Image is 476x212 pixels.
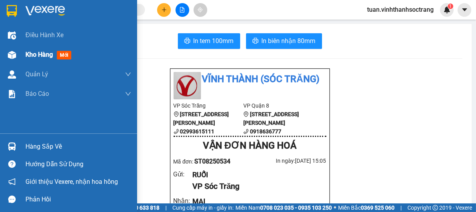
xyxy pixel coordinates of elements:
[8,31,16,40] img: warehouse-icon
[448,4,453,9] sup: 1
[4,42,54,51] li: VP Sóc Trăng
[54,42,104,51] li: VP Quận 8
[194,158,230,165] span: ST08250534
[157,3,171,17] button: plus
[8,142,16,151] img: warehouse-icon
[25,177,118,187] span: Giới thiệu Vexere, nhận hoa hồng
[8,196,16,203] span: message
[4,52,9,58] span: environment
[250,128,281,135] b: 0918636777
[7,5,17,17] img: logo-vxr
[25,158,131,170] div: Hướng dẫn sử dụng
[400,203,402,212] span: |
[192,196,320,207] div: MAI
[243,111,299,126] b: [STREET_ADDRESS][PERSON_NAME]
[8,70,16,79] img: warehouse-icon
[192,180,320,192] div: VP Sóc Trăng
[174,111,229,126] b: [STREET_ADDRESS][PERSON_NAME]
[25,30,63,40] span: Điều hành xe
[180,128,215,135] b: 02993615111
[260,205,332,211] strong: 0708 023 035 - 0935 103 250
[458,3,471,17] button: caret-down
[361,205,395,211] strong: 0369 525 060
[243,111,249,117] span: environment
[250,156,326,165] div: In ngày: [DATE] 15:05
[165,203,167,212] span: |
[8,160,16,168] span: question-circle
[461,6,468,13] span: caret-down
[174,72,201,99] img: logo.jpg
[57,51,71,59] span: mới
[54,52,60,58] span: environment
[4,4,114,33] li: Vĩnh Thành (Sóc Trăng)
[243,129,249,134] span: phone
[25,194,131,205] div: Phản hồi
[246,33,322,49] button: printerIn biên nhận 80mm
[172,203,233,212] span: Cung cấp máy in - giấy in:
[8,51,16,59] img: warehouse-icon
[192,169,320,180] div: RUỐI
[178,33,240,49] button: printerIn tem 100mm
[433,205,438,210] span: copyright
[8,178,16,185] span: notification
[174,169,193,179] div: Gửi :
[25,141,131,153] div: Hàng sắp về
[174,156,250,166] div: Mã đơn:
[125,71,131,77] span: down
[174,101,244,110] li: VP Sóc Trăng
[184,38,190,45] span: printer
[4,4,31,31] img: logo.jpg
[126,205,159,211] strong: 1900 633 818
[161,7,167,13] span: plus
[174,138,326,153] div: VẬN ĐƠN HÀNG HOÁ
[334,206,336,209] span: ⚪️
[8,90,16,98] img: solution-icon
[235,203,332,212] span: Miền Nam
[174,196,193,206] div: Nhận :
[338,203,395,212] span: Miền Bắc
[449,4,452,9] span: 1
[25,51,53,58] span: Kho hàng
[197,7,203,13] span: aim
[194,36,234,46] span: In tem 100mm
[194,3,207,17] button: aim
[361,5,440,14] span: tuan.vinhthanhsoctrang
[262,36,316,46] span: In biên nhận 80mm
[25,89,49,99] span: Báo cáo
[25,69,48,79] span: Quản Lý
[174,129,179,134] span: phone
[174,111,179,117] span: environment
[179,7,185,13] span: file-add
[174,72,326,87] li: Vĩnh Thành (Sóc Trăng)
[243,101,313,110] li: VP Quận 8
[176,3,189,17] button: file-add
[252,38,259,45] span: printer
[125,91,131,97] span: down
[443,6,451,13] img: icon-new-feature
